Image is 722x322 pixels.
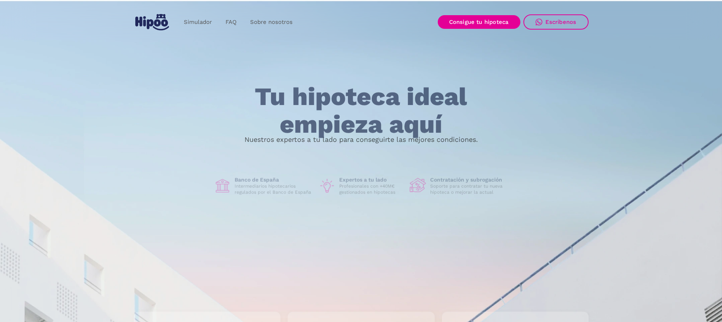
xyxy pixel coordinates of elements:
[217,83,504,138] h1: Tu hipoteca ideal empieza aquí
[235,183,313,195] p: Intermediarios hipotecarios regulados por el Banco de España
[430,176,508,183] h1: Contratación y subrogación
[438,15,520,29] a: Consigue tu hipoteca
[523,14,589,30] a: Escríbenos
[339,176,404,183] h1: Expertos a tu lado
[545,19,576,25] div: Escríbenos
[244,137,478,143] p: Nuestros expertos a tu lado para conseguirte las mejores condiciones.
[219,15,243,30] a: FAQ
[243,15,299,30] a: Sobre nosotros
[235,176,313,183] h1: Banco de España
[339,183,404,195] p: Profesionales con +40M€ gestionados en hipotecas
[134,11,171,33] a: home
[430,183,508,195] p: Soporte para contratar tu nueva hipoteca o mejorar la actual
[177,15,219,30] a: Simulador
